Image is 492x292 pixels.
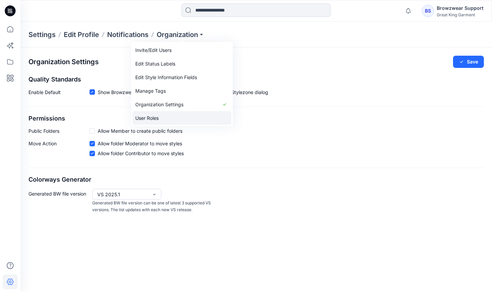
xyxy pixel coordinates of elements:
span: Allow folder Moderator to move styles [98,140,182,147]
a: Edit Style Information Fields [133,71,232,84]
a: Manage Tags [133,84,232,98]
p: Generated BW file version [28,189,90,214]
div: VS 2025.1 [97,191,148,198]
span: Allow Member to create public folders [98,127,182,134]
h2: Quality Standards [28,76,484,83]
a: Notifications [107,30,149,39]
a: Invite/Edit Users [133,43,232,57]
p: Public Folders [28,127,90,134]
p: Move Action [28,140,90,160]
div: Great King Garment [437,12,484,17]
a: Organization Settings [133,98,232,111]
div: BS [422,5,434,17]
a: Edit Status Labels [133,57,232,71]
p: Settings [28,30,56,39]
div: Browzwear Support [437,4,484,12]
h2: Permissions [28,115,484,122]
span: Allow folder Contributor to move styles [98,150,184,157]
p: Enable Default [28,89,90,98]
span: Show Browzwear’s default quality standards in the Share to Stylezone dialog [98,89,268,96]
a: Edit Profile [64,30,99,39]
h2: Organization Settings [28,58,99,66]
h2: Colorways Generator [28,176,484,183]
button: Save [453,56,484,68]
p: Generated BW file version can be one of latest 3 supported VS versions. The list updates with eac... [92,200,213,214]
a: User Roles [133,111,232,125]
